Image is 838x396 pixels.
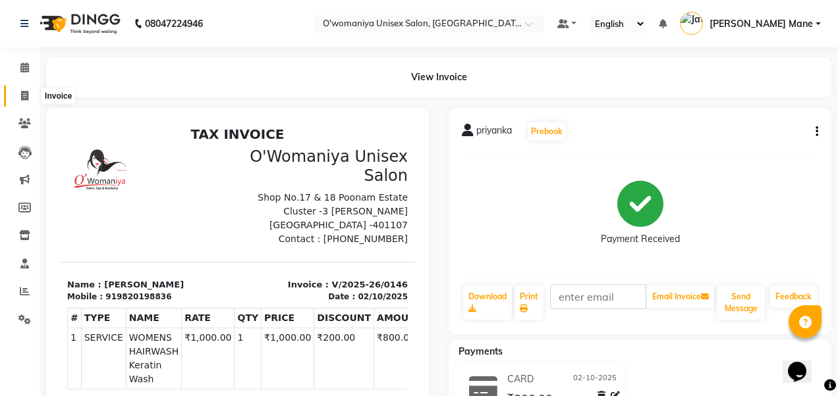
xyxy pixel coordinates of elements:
[315,187,366,207] th: AMOUNT
[463,285,512,320] a: Download
[42,88,75,104] div: Invoice
[291,331,312,341] span: 2.5%
[8,170,43,182] div: Mobile :
[123,207,175,268] td: ₹1,000.00
[254,329,305,343] div: ( )
[717,285,765,320] button: Send Message
[255,207,315,268] td: ₹200.00
[46,57,831,97] div: View Invoice
[306,343,356,370] div: ₹800.00
[254,343,305,370] div: GRAND TOTAL
[254,370,305,384] div: Paid
[315,207,366,268] td: ₹800.00
[306,329,356,343] div: ₹19.05
[175,187,202,207] th: QTY
[783,343,825,383] iframe: chat widget
[601,232,680,246] div: Payment Received
[507,372,534,386] span: CARD
[262,330,287,341] span: SGST
[306,315,356,329] div: ₹19.05
[306,287,356,301] div: ₹200.00
[202,187,255,207] th: PRICE
[254,301,305,315] div: NET
[186,26,349,64] h3: O'Womaniya Unisex Salon
[459,345,503,357] span: Payments
[70,210,119,265] span: WOMENS HAIRWASH Keratin Wash
[647,285,714,308] button: Email Invoice
[175,207,202,268] td: 1
[254,315,305,329] div: ( )
[573,372,617,386] span: 02-10-2025
[306,301,356,315] div: ₹761.90
[123,187,175,207] th: RATE
[34,5,124,42] img: logo
[254,274,305,287] div: SUBTOTAL
[770,285,817,308] a: Feedback
[186,157,349,170] p: Invoice : V/2025-26/0146
[515,285,544,320] a: Print
[298,170,349,182] div: 02/10/2025
[269,170,296,182] div: Date :
[8,5,349,21] h2: TAX INVOICE
[22,207,67,268] td: SERVICE
[67,187,122,207] th: NAME
[550,284,646,309] input: enter email
[9,187,22,207] th: #
[291,317,313,327] span: 2.5%
[255,187,315,207] th: DISCOUNT
[306,370,356,384] div: ₹800.00
[186,111,349,125] p: Contact : [PHONE_NUMBER]
[476,124,512,142] span: priyanka
[22,187,67,207] th: TYPE
[145,5,203,42] b: 08047224946
[262,316,287,327] span: CGST
[8,157,171,170] p: Name : [PERSON_NAME]
[46,170,112,182] div: 919820198836
[186,70,349,111] p: Shop No.17 & 18 Poonam Estate Cluster -3 [PERSON_NAME][GEOGRAPHIC_DATA] -401107
[254,287,305,301] div: DISCOUNT
[9,207,22,268] td: 1
[202,207,255,268] td: ₹1,000.00
[306,274,356,287] div: ₹1,000.00
[528,122,566,141] button: Prebook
